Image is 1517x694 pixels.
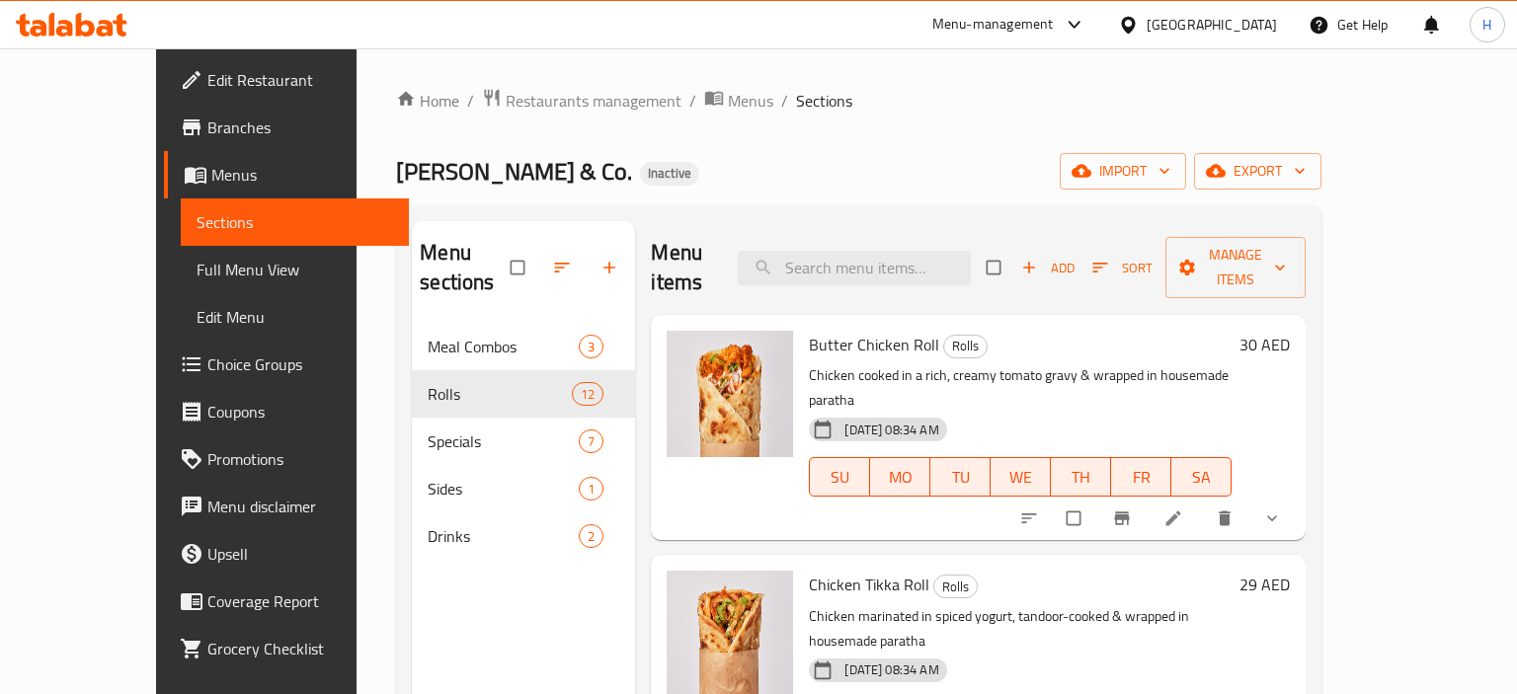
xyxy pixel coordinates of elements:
span: Sections [197,210,394,234]
span: Sort [1092,257,1153,279]
span: Add [1021,257,1075,279]
span: FR [1119,463,1163,492]
li: / [689,89,696,113]
button: Branch-specific-item [1100,497,1148,540]
button: Add section [588,246,635,289]
span: Menus [728,89,773,113]
button: MO [870,457,930,497]
a: Grocery Checklist [164,625,410,672]
h2: Menu sections [420,238,511,297]
span: Menu disclaimer [207,495,394,518]
button: SU [809,457,870,497]
a: Restaurants management [482,88,681,114]
span: Rolls [944,335,987,357]
button: Add [1016,253,1079,283]
div: Meal Combos3 [412,323,635,370]
a: Promotions [164,435,410,483]
span: Coverage Report [207,589,394,613]
div: Specials7 [412,418,635,465]
span: Add item [1016,253,1079,283]
a: Upsell [164,530,410,578]
span: 1 [580,480,602,499]
span: Choice Groups [207,352,394,376]
nav: breadcrumb [396,88,1321,114]
span: H [1482,14,1491,36]
span: Coupons [207,400,394,424]
span: Select all sections [499,249,540,286]
div: items [579,429,603,453]
div: [GEOGRAPHIC_DATA] [1147,14,1277,36]
span: 2 [580,527,602,546]
div: items [579,477,603,501]
button: show more [1250,497,1298,540]
img: Butter Chicken Roll [667,331,793,457]
span: [DATE] 08:34 AM [837,421,946,439]
span: TH [1059,463,1103,492]
p: Chicken cooked in a rich, creamy tomato gravy & wrapped in housemade paratha [809,363,1232,413]
p: Chicken marinated in spiced yogurt, tandoor-cooked & wrapped in housemade paratha [809,604,1232,654]
span: Sides [428,477,579,501]
button: WE [991,457,1051,497]
span: TU [938,463,983,492]
span: Grocery Checklist [207,637,394,660]
span: MO [878,463,922,492]
div: Drinks2 [412,512,635,560]
li: / [781,89,788,113]
span: [DATE] 08:34 AM [837,660,946,679]
button: Manage items [1165,237,1306,298]
span: Sections [796,89,852,113]
button: TU [930,457,991,497]
a: Coupons [164,388,410,435]
span: Butter Chicken Roll [809,330,939,359]
span: Branches [207,116,394,139]
span: SA [1179,463,1224,492]
h2: Menu items [651,238,714,297]
span: Rolls [428,382,572,406]
div: Rolls [933,575,978,598]
a: Home [396,89,459,113]
a: Menus [164,151,410,198]
h6: 29 AED [1239,571,1290,598]
div: Rolls12 [412,370,635,418]
span: Restaurants management [506,89,681,113]
a: Branches [164,104,410,151]
button: TH [1051,457,1111,497]
button: delete [1203,497,1250,540]
a: Edit Restaurant [164,56,410,104]
span: export [1210,159,1306,184]
span: Edit Menu [197,305,394,329]
div: items [579,335,603,358]
span: Meal Combos [428,335,579,358]
span: Sort items [1079,253,1165,283]
button: Sort [1087,253,1158,283]
span: Drinks [428,524,579,548]
span: Rolls [934,576,977,598]
button: export [1194,153,1321,190]
span: Sort sections [540,246,588,289]
a: Edit menu item [1163,508,1187,528]
div: items [579,524,603,548]
span: [PERSON_NAME] & Co. [396,149,632,193]
span: Upsell [207,542,394,566]
a: Edit Menu [181,293,410,341]
span: Menus [211,163,394,187]
span: Inactive [640,165,699,182]
a: Menus [704,88,773,114]
nav: Menu sections [412,315,635,568]
span: import [1076,159,1170,184]
span: Full Menu View [197,258,394,281]
div: Menu-management [932,13,1054,37]
span: Edit Restaurant [207,68,394,92]
h6: 30 AED [1239,331,1290,358]
a: Full Menu View [181,246,410,293]
a: Coverage Report [164,578,410,625]
span: Manage items [1181,243,1290,292]
button: import [1060,153,1186,190]
span: Specials [428,429,579,453]
span: Chicken Tikka Roll [809,570,929,599]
